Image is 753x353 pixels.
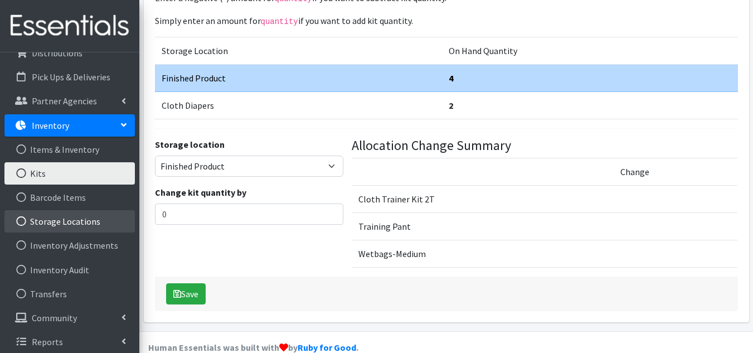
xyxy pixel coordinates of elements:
td: On Hand Quantity [442,37,737,64]
td: Finished Product [155,64,443,91]
td: Change [614,158,737,186]
p: Partner Agencies [32,95,97,107]
a: Inventory Audit [4,259,135,281]
a: Community [4,307,135,329]
a: Items & Inventory [4,138,135,161]
a: Barcode Items [4,186,135,209]
p: Inventory [32,120,69,131]
p: Simply enter an amount for if you want to add kit quantity. [155,14,738,28]
p: Community [32,312,77,323]
a: Pick Ups & Deliveries [4,66,135,88]
td: Training Pant [352,213,614,240]
button: Save [166,283,206,304]
a: Reports [4,331,135,353]
p: Pick Ups & Deliveries [32,71,110,83]
strong: 4 [449,72,453,84]
td: Wetbags-Medium [352,240,614,268]
label: Storage location [155,138,225,151]
a: Transfers [4,283,135,305]
h4: Allocation Change Summary [352,138,737,154]
a: Distributions [4,42,135,64]
a: Inventory Adjustments [4,234,135,257]
a: Ruby for Good [298,342,356,353]
a: Inventory [4,114,135,137]
td: Cloth Diapers [155,91,443,119]
img: HumanEssentials [4,7,135,45]
a: Storage Locations [4,210,135,233]
td: Storage Location [155,37,443,64]
p: Reports [32,336,63,347]
a: Kits [4,162,135,185]
strong: 2 [449,100,453,111]
strong: Human Essentials was built with by . [148,342,358,353]
a: Partner Agencies [4,90,135,112]
code: quantity [261,17,298,26]
p: Distributions [32,47,82,59]
td: Cloth Trainer Kit 2T [352,186,614,213]
label: Change kit quantity by [155,186,246,199]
